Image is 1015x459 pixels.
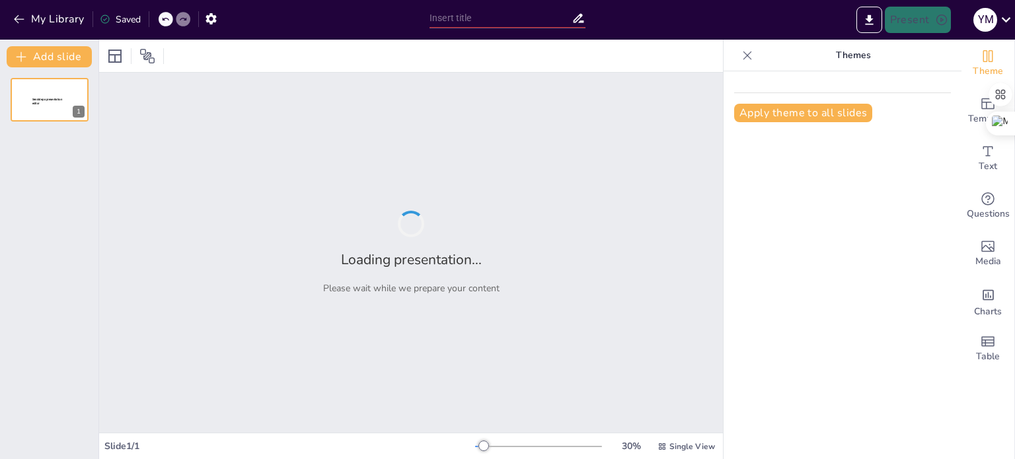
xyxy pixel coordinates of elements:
[968,112,1008,126] span: Template
[104,440,475,452] div: Slide 1 / 1
[100,13,141,26] div: Saved
[856,7,882,33] button: Export to PowerPoint
[961,230,1014,277] div: Add images, graphics, shapes or video
[961,325,1014,372] div: Add a table
[973,64,1003,79] span: Theme
[961,182,1014,230] div: Get real-time input from your audience
[669,441,715,452] span: Single View
[139,48,155,64] span: Position
[961,277,1014,325] div: Add charts and graphs
[10,9,90,30] button: My Library
[32,98,62,105] span: Sendsteps presentation editor
[979,159,997,174] span: Text
[961,87,1014,135] div: Add ready made slides
[961,40,1014,87] div: Change the overall theme
[11,78,89,122] div: 1
[7,46,92,67] button: Add slide
[758,40,948,71] p: Themes
[430,9,572,28] input: Insert title
[73,106,85,118] div: 1
[973,7,997,33] button: Y M
[961,135,1014,182] div: Add text boxes
[341,250,482,269] h2: Loading presentation...
[734,104,872,122] button: Apply theme to all slides
[323,282,500,295] p: Please wait while we prepare your content
[974,304,1002,319] span: Charts
[615,440,647,452] div: 30 %
[975,254,1001,269] span: Media
[885,7,951,33] button: Present
[967,207,1010,221] span: Questions
[104,46,126,67] div: Layout
[973,8,997,32] div: Y M
[976,349,1000,364] span: Table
